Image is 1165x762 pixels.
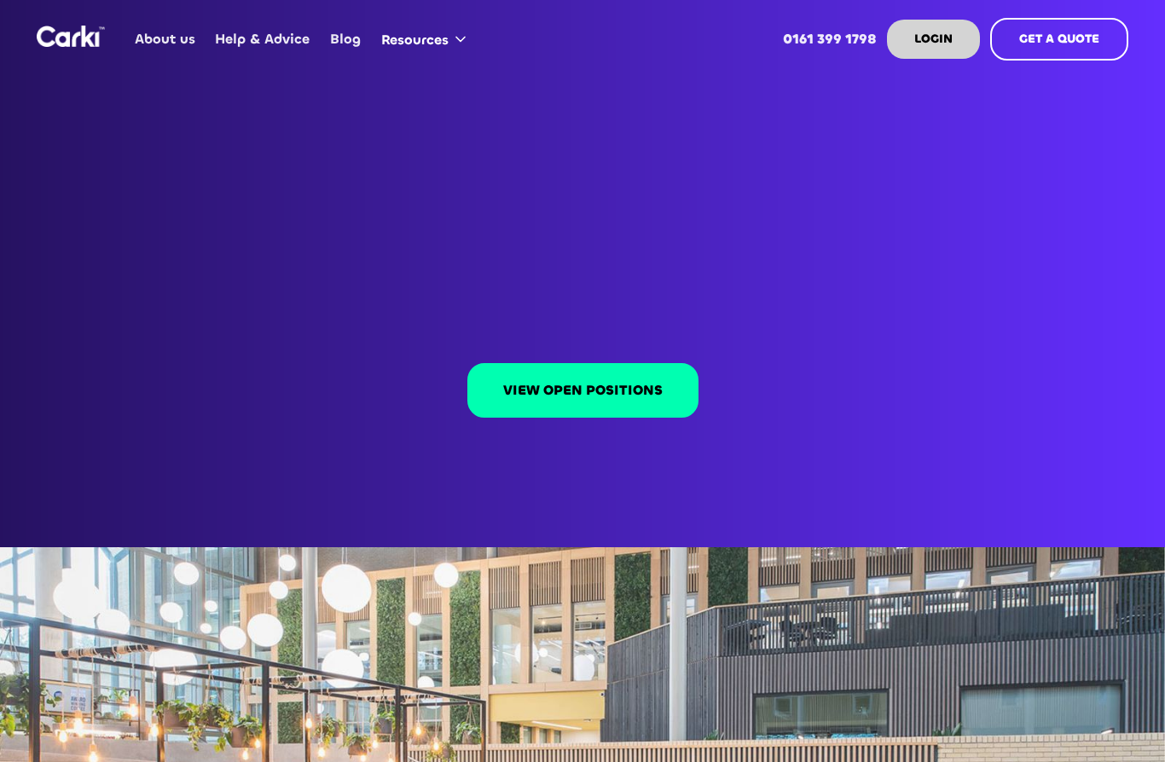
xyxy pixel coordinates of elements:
strong: GET A QUOTE [1019,31,1099,47]
a: home [37,26,105,47]
div: Resources [381,31,449,49]
img: Logo [37,26,105,47]
div: Resources [371,7,483,72]
a: GET A QUOTE [990,18,1128,61]
a: LOGIN [887,20,980,59]
a: 0161 399 1798 [774,6,887,72]
strong: 0161 399 1798 [783,30,877,48]
a: Help & Advice [206,6,320,72]
a: About us [125,6,206,72]
a: Blog [320,6,370,72]
strong: LOGIN [914,31,953,47]
a: VIEW OPEN POSITIONS [467,363,698,418]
